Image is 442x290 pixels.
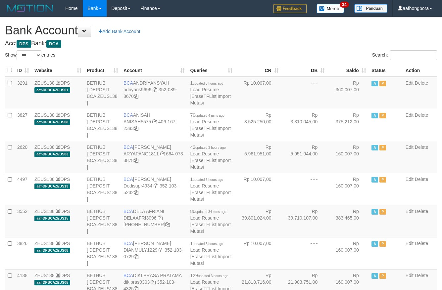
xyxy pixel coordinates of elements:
[187,64,235,77] th: Queries: activate to sort column ascending
[32,205,84,237] td: DPS
[191,94,216,99] a: EraseTFList
[153,87,157,92] a: Copy ndriyans9696 to clipboard
[327,77,369,109] td: Rp 360.007,00
[34,241,55,246] a: ZEUS138
[371,241,378,247] span: Active
[371,81,378,86] span: Active
[165,222,170,227] a: Copy 8692458639 to clipboard
[123,177,133,182] span: BCA
[190,87,200,92] a: Load
[190,241,230,266] span: | | |
[190,126,230,138] a: Import Mutasi
[123,151,159,156] a: ARYAPANG1811
[34,119,70,125] span: aaf-DPBCAZEUS08
[281,237,328,269] td: - - -
[379,145,386,150] span: Paused
[121,173,187,205] td: [PERSON_NAME] 352-103-5232
[415,112,428,118] a: Delete
[281,109,328,141] td: Rp 3.310.045,00
[190,209,226,214] span: 86
[84,141,121,173] td: BETHUB [ DEPOSIT BCA ZEUS138 ]
[415,177,428,182] a: Delete
[415,209,428,214] a: Delete
[390,50,437,60] input: Search:
[152,119,157,124] a: Copy ANISAH5575 to clipboard
[190,190,230,202] a: Import Mutasi
[190,119,200,124] a: Load
[121,109,187,141] td: ANISAH 406-167-2383
[190,183,200,188] a: Load
[151,279,156,285] a: Copy dikipras0303 to clipboard
[202,183,219,188] a: Resume
[403,64,437,77] th: Action
[371,113,378,118] span: Active
[34,280,70,285] span: aaf-DPBCAZEUS05
[190,215,200,221] a: Load
[190,80,223,86] span: 1
[190,112,230,138] span: | | |
[123,215,157,221] a: DELAAFRI3096
[190,254,230,266] a: Import Mutasi
[34,112,55,118] a: ZEUS138
[15,64,32,77] th: ID: activate to sort column ascending
[327,237,369,269] td: Rp 160.007,00
[235,77,281,109] td: Rp 10.007,00
[415,80,428,86] a: Delete
[154,183,158,188] a: Copy Dedisupr4934 to clipboard
[121,77,187,109] td: ANDRIYANSYAH 352-089-8670
[158,215,163,221] a: Copy DELAAFRI3096 to clipboard
[191,126,216,131] a: EraseTFList
[281,141,328,173] td: Rp 5.951.944,00
[406,209,414,214] a: Edit
[160,151,165,156] a: Copy ARYAPANG1811 to clipboard
[123,183,152,188] a: Dedisupr4934
[84,173,121,205] td: BETHUB [ DEPOSIT BCA ZEUS138 ]
[123,145,133,150] span: BCA
[191,254,216,259] a: EraseTFList
[371,209,378,215] span: Active
[123,247,157,253] a: DIANMULY1229
[354,4,387,13] img: panduan.png
[379,113,386,118] span: Paused
[202,247,219,253] a: Resume
[406,112,414,118] a: Edit
[121,237,187,269] td: [PERSON_NAME] 352-103-0729
[5,50,55,60] label: Show entries
[123,273,133,278] span: BCA
[190,279,200,285] a: Load
[17,40,31,48] span: DPS
[327,205,369,237] td: Rp 383.465,00
[406,177,414,182] a: Edit
[281,205,328,237] td: Rp 39.710.107,00
[123,119,151,124] a: ANISAH5575
[123,80,133,86] span: BCA
[327,109,369,141] td: Rp 375.212,00
[379,273,386,279] span: Paused
[190,94,230,105] a: Import Mutasi
[235,141,281,173] td: Rp 5.961.951,00
[134,126,138,131] a: Copy 4061672383 to clipboard
[121,205,187,237] td: DELA AFRIANI [PHONE_NUMBER]
[84,237,121,269] td: BETHUB [ DEPOSIT BCA ZEUS138 ]
[190,112,224,118] span: 70
[190,241,223,246] span: 1
[191,222,216,227] a: EraseTFList
[17,50,41,60] select: Showentries
[15,109,32,141] td: 3827
[134,94,138,99] a: Copy 3520898670 to clipboard
[34,273,55,278] a: ZEUS138
[190,177,223,182] span: 1
[32,64,84,77] th: Website: activate to sort column ascending
[32,77,84,109] td: DPS
[123,87,151,92] a: ndriyans9696
[123,241,133,246] span: BCA
[235,173,281,205] td: Rp 10.007,00
[191,158,216,163] a: EraseTFList
[406,80,414,86] a: Edit
[190,158,230,170] a: Import Mutasi
[190,209,230,234] span: | | |
[202,279,219,285] a: Resume
[34,80,55,86] a: ZEUS138
[235,237,281,269] td: Rp 10.007,00
[123,279,150,285] a: dikipras0303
